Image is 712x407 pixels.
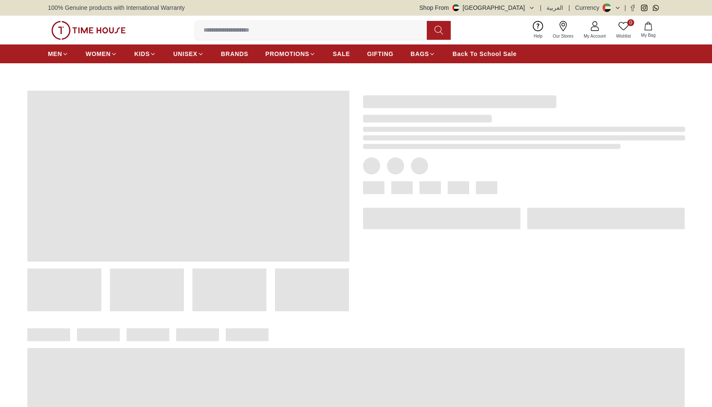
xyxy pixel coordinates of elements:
button: My Bag [636,20,661,40]
span: KIDS [134,50,150,58]
a: Instagram [641,5,647,11]
span: BRANDS [221,50,248,58]
button: Shop From[GEOGRAPHIC_DATA] [420,3,535,12]
span: 100% Genuine products with International Warranty [48,3,185,12]
span: MEN [48,50,62,58]
span: GIFTING [367,50,393,58]
span: | [540,3,542,12]
span: My Account [580,33,609,39]
span: | [568,3,570,12]
span: Wishlist [613,33,634,39]
a: Facebook [629,5,636,11]
span: My Bag [638,32,659,38]
a: Whatsapp [653,5,659,11]
span: 0 [627,19,634,26]
span: WOMEN [86,50,111,58]
div: Currency [575,3,603,12]
a: BAGS [411,46,435,62]
a: BRANDS [221,46,248,62]
a: Back To School Sale [452,46,517,62]
button: العربية [547,3,563,12]
a: WOMEN [86,46,117,62]
a: MEN [48,46,68,62]
a: KIDS [134,46,156,62]
span: | [624,3,626,12]
a: PROMOTIONS [266,46,316,62]
a: Our Stores [548,19,579,41]
span: SALE [333,50,350,58]
a: UNISEX [173,46,204,62]
img: ... [51,21,126,40]
span: Back To School Sale [452,50,517,58]
a: Help [529,19,548,41]
span: UNISEX [173,50,197,58]
a: GIFTING [367,46,393,62]
span: Our Stores [550,33,577,39]
a: SALE [333,46,350,62]
span: PROMOTIONS [266,50,310,58]
span: Help [530,33,546,39]
a: 0Wishlist [611,19,636,41]
img: United Arab Emirates [452,4,459,11]
span: BAGS [411,50,429,58]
